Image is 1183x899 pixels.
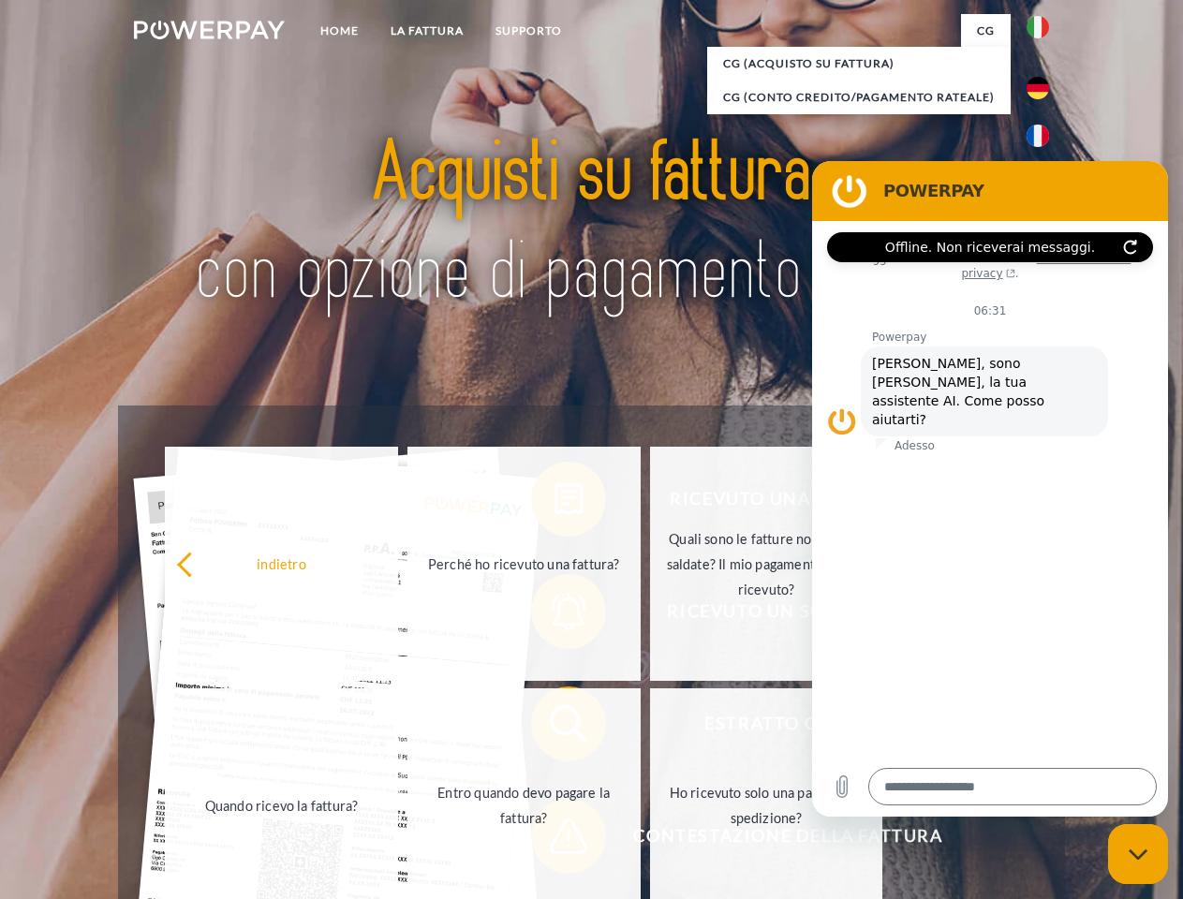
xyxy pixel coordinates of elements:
div: Quando ricevo la fattura? [176,792,387,818]
a: Supporto [480,14,578,48]
img: fr [1027,125,1049,147]
img: title-powerpay_it.svg [179,90,1004,359]
div: Ho ricevuto solo una parte della spedizione? [661,780,872,831]
div: indietro [176,551,387,576]
iframe: Pulsante per aprire la finestra di messaggistica, conversazione in corso [1108,824,1168,884]
img: de [1027,77,1049,99]
iframe: Finestra di messaggistica [812,161,1168,817]
img: logo-powerpay-white.svg [134,21,285,39]
div: Perché ho ricevuto una fattura? [419,551,629,576]
div: Quali sono le fatture non ancora saldate? Il mio pagamento è stato ricevuto? [661,525,872,601]
a: CG (Conto Credito/Pagamento rateale) [707,81,1011,114]
div: Entro quando devo pagare la fattura? [419,780,629,831]
a: Quali sono le fatture non ancora saldate? Il mio pagamento è stato ricevuto? [650,447,883,681]
a: LA FATTURA [375,14,480,48]
img: it [1027,16,1049,38]
a: CG (Acquisto su fattura) [707,47,1011,81]
a: CG [961,14,1011,48]
a: Home [304,14,375,48]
